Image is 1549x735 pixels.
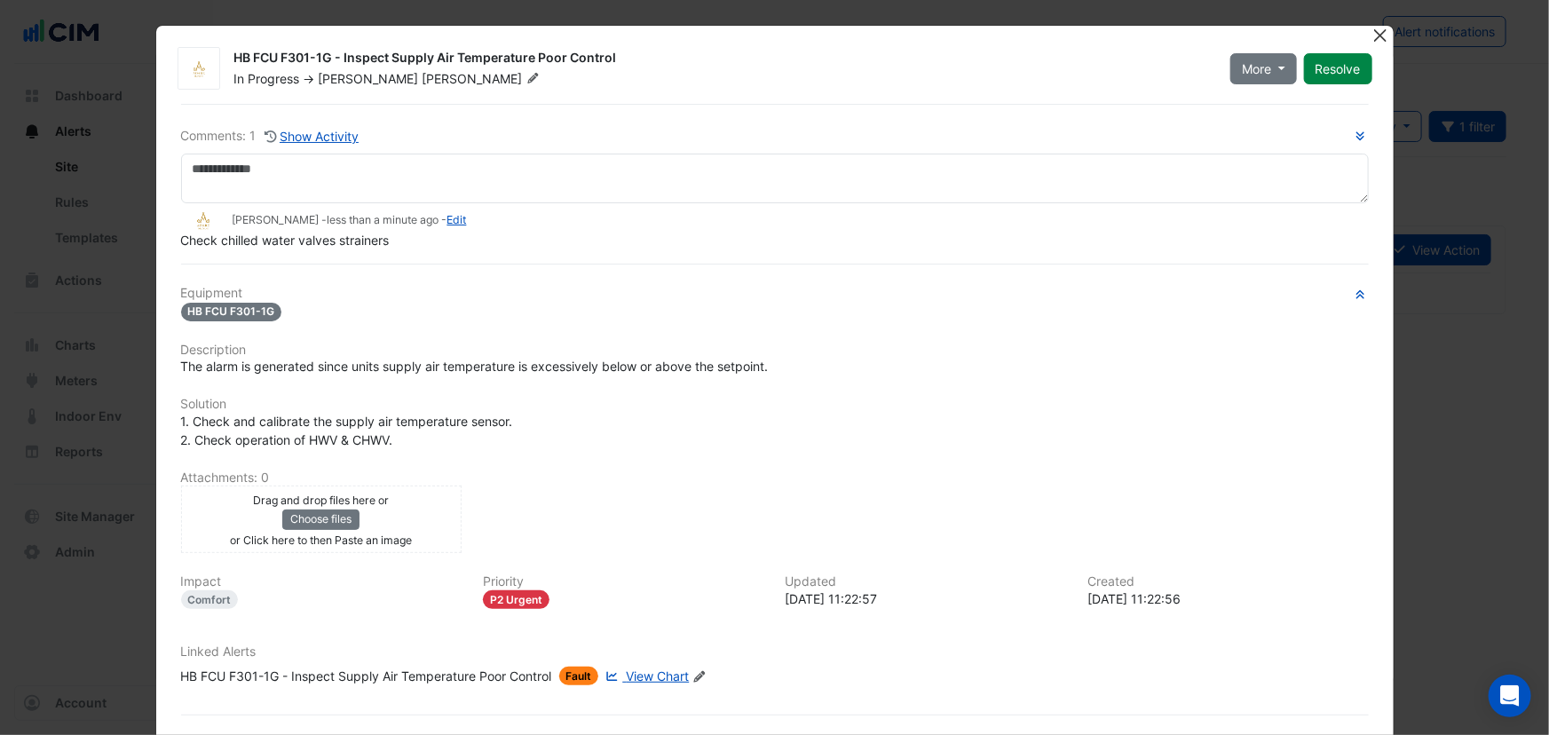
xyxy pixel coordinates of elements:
[181,397,1369,412] h6: Solution
[181,644,1369,660] h6: Linked Alerts
[447,213,467,226] a: Edit
[181,211,225,231] img: Adare Manor
[230,533,412,547] small: or Click here to then Paste an image
[181,286,1369,301] h6: Equipment
[1489,675,1531,717] div: Open Intercom Messenger
[181,359,769,374] span: The alarm is generated since units supply air temperature is excessively below or above the setpo...
[181,470,1369,486] h6: Attachments: 0
[423,70,543,88] span: [PERSON_NAME]
[1304,53,1372,84] button: Resolve
[1230,53,1297,84] button: More
[233,212,467,228] small: [PERSON_NAME] - -
[483,574,764,589] h6: Priority
[1371,26,1390,44] button: Close
[181,126,360,146] div: Comments: 1
[264,126,360,146] button: Show Activity
[626,668,689,684] span: View Chart
[181,574,462,589] h6: Impact
[234,49,1209,70] div: HB FCU F301-1G - Inspect Supply Air Temperature Poor Control
[786,589,1067,608] div: [DATE] 11:22:57
[1087,574,1369,589] h6: Created
[319,71,419,86] span: [PERSON_NAME]
[181,303,282,321] span: HB FCU F301-1G
[282,510,360,529] button: Choose files
[181,667,552,685] div: HB FCU F301-1G - Inspect Supply Air Temperature Poor Control
[1242,59,1271,78] span: More
[692,670,706,684] fa-icon: Edit Linked Alerts
[559,667,599,685] span: Fault
[602,667,689,685] a: View Chart
[181,590,239,609] div: Comfort
[786,574,1067,589] h6: Updated
[234,71,300,86] span: In Progress
[181,343,1369,358] h6: Description
[181,233,390,248] span: Check chilled water valves strainers
[483,590,549,609] div: P2 Urgent
[181,414,513,447] span: 1. Check and calibrate the supply air temperature sensor. 2. Check operation of HWV & CHWV.
[253,494,389,507] small: Drag and drop files here or
[1087,589,1369,608] div: [DATE] 11:22:56
[328,213,439,226] span: 2025-09-05 11:22:57
[178,60,219,78] img: Adare Manor
[304,71,315,86] span: ->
